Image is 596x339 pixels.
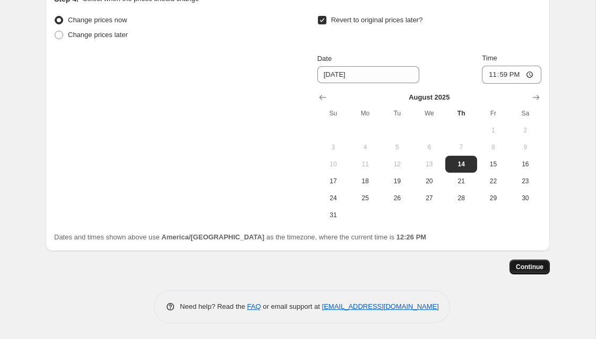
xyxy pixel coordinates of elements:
span: 26 [385,194,409,202]
b: America/[GEOGRAPHIC_DATA] [161,233,264,241]
span: 10 [322,160,345,168]
button: Sunday August 3 2025 [317,139,349,156]
span: 12 [385,160,409,168]
button: Thursday August 21 2025 [445,173,477,190]
span: 27 [418,194,441,202]
span: Need help? Read the [180,302,247,310]
span: 3 [322,143,345,151]
button: Tuesday August 19 2025 [381,173,413,190]
th: Saturday [509,105,541,122]
button: Saturday August 16 2025 [509,156,541,173]
span: 30 [514,194,537,202]
span: 28 [450,194,473,202]
span: 11 [353,160,377,168]
button: Saturday August 2 2025 [509,122,541,139]
span: Date [317,55,332,63]
button: Friday August 22 2025 [477,173,509,190]
span: 6 [418,143,441,151]
button: Saturday August 9 2025 [509,139,541,156]
button: Friday August 8 2025 [477,139,509,156]
button: Thursday August 7 2025 [445,139,477,156]
button: Today Thursday August 14 2025 [445,156,477,173]
b: 12:26 PM [396,233,426,241]
th: Friday [477,105,509,122]
span: 23 [514,177,537,185]
th: Tuesday [381,105,413,122]
span: Dates and times shown above use as the timezone, where the current time is [54,233,426,241]
button: Continue [509,260,550,274]
span: 20 [418,177,441,185]
button: Tuesday August 26 2025 [381,190,413,207]
span: 9 [514,143,537,151]
span: 2 [514,126,537,135]
button: Friday August 15 2025 [477,156,509,173]
span: 25 [353,194,377,202]
button: Sunday August 24 2025 [317,190,349,207]
span: Revert to original prices later? [331,16,423,24]
span: 1 [481,126,505,135]
span: 16 [514,160,537,168]
th: Sunday [317,105,349,122]
button: Sunday August 17 2025 [317,173,349,190]
span: or email support at [261,302,322,310]
button: Monday August 4 2025 [349,139,381,156]
span: Su [322,109,345,118]
span: Tu [385,109,409,118]
span: 5 [385,143,409,151]
button: Friday August 1 2025 [477,122,509,139]
span: 14 [450,160,473,168]
button: Tuesday August 5 2025 [381,139,413,156]
button: Friday August 29 2025 [477,190,509,207]
span: 31 [322,211,345,219]
button: Monday August 18 2025 [349,173,381,190]
button: Wednesday August 13 2025 [413,156,445,173]
span: Th [450,109,473,118]
button: Monday August 11 2025 [349,156,381,173]
button: Show next month, September 2025 [529,90,543,105]
span: 24 [322,194,345,202]
button: Tuesday August 12 2025 [381,156,413,173]
a: [EMAIL_ADDRESS][DOMAIN_NAME] [322,302,439,310]
th: Wednesday [413,105,445,122]
span: 17 [322,177,345,185]
button: Thursday August 28 2025 [445,190,477,207]
span: 18 [353,177,377,185]
button: Saturday August 23 2025 [509,173,541,190]
span: 8 [481,143,505,151]
span: 13 [418,160,441,168]
span: Fr [481,109,505,118]
input: 8/14/2025 [317,66,419,83]
th: Monday [349,105,381,122]
button: Wednesday August 20 2025 [413,173,445,190]
span: We [418,109,441,118]
button: Sunday August 31 2025 [317,207,349,224]
span: 15 [481,160,505,168]
button: Wednesday August 6 2025 [413,139,445,156]
span: Change prices later [68,31,128,39]
a: FAQ [247,302,261,310]
button: Sunday August 10 2025 [317,156,349,173]
span: 29 [481,194,505,202]
span: Continue [516,263,543,271]
span: Sa [514,109,537,118]
button: Wednesday August 27 2025 [413,190,445,207]
span: 7 [450,143,473,151]
span: 22 [481,177,505,185]
th: Thursday [445,105,477,122]
span: 19 [385,177,409,185]
span: 21 [450,177,473,185]
input: 12:00 [482,66,541,84]
button: Show previous month, July 2025 [315,90,330,105]
span: Mo [353,109,377,118]
button: Monday August 25 2025 [349,190,381,207]
span: 4 [353,143,377,151]
span: Time [482,54,497,62]
button: Saturday August 30 2025 [509,190,541,207]
span: Change prices now [68,16,127,24]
